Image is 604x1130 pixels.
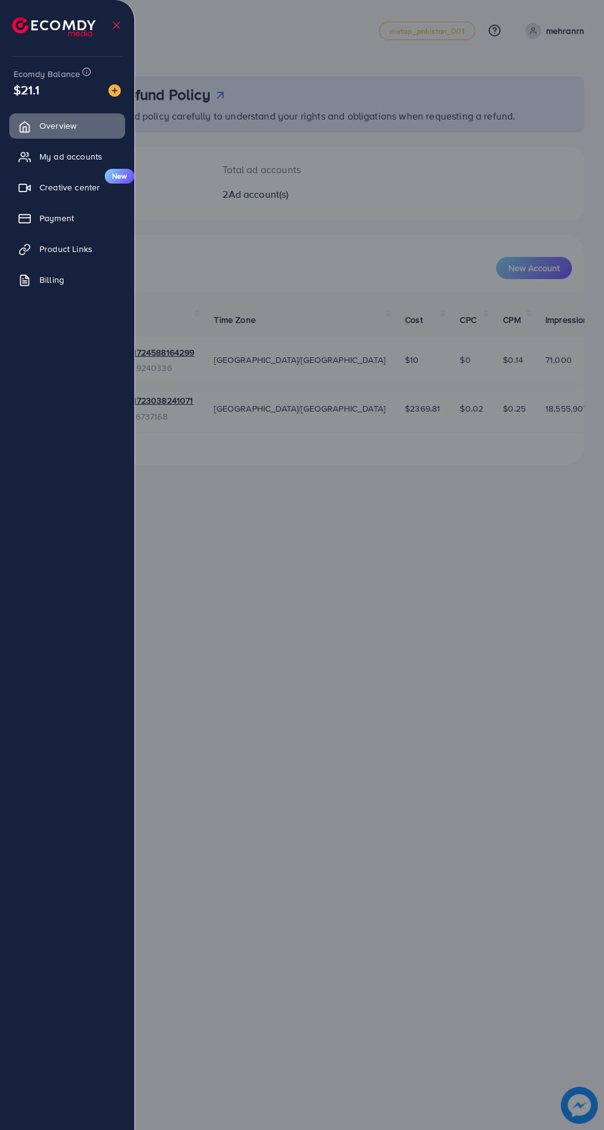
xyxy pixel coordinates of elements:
[14,81,39,99] span: $21.1
[9,113,125,138] a: Overview
[9,206,125,230] a: Payment
[108,84,121,97] img: image
[39,120,76,132] span: Overview
[39,243,92,255] span: Product Links
[9,237,125,261] a: Product Links
[39,274,64,286] span: Billing
[12,17,96,36] img: logo
[9,267,125,292] a: Billing
[39,150,102,163] span: My ad accounts
[39,181,100,193] span: Creative center
[9,175,125,200] a: Creative centerNew
[39,212,74,224] span: Payment
[105,169,134,184] span: New
[9,144,125,169] a: My ad accounts
[14,68,80,80] span: Ecomdy Balance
